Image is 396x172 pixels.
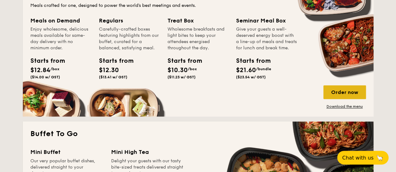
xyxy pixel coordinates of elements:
span: $12.84 [30,66,50,74]
span: ($23.54 w/ GST) [236,75,266,79]
span: ($11.23 w/ GST) [167,75,196,79]
div: Order now [323,85,366,99]
div: Wholesome breakfasts and light bites to keep your attendees energised throughout the day. [167,26,229,51]
div: Starts from [167,56,196,66]
span: ($14.00 w/ GST) [30,75,60,79]
div: Treat Box [167,16,229,25]
h2: Buffet To Go [30,129,366,139]
span: Chat with us [342,155,373,161]
div: Carefully-crafted boxes featuring highlights from our buffet, curated for a balanced, satisfying ... [99,26,160,51]
span: /box [50,67,59,71]
span: /bundle [256,67,271,71]
div: Meals crafted for one, designed to power the world's best meetings and events. [30,2,366,9]
span: 🦙 [376,154,383,161]
div: Regulars [99,16,160,25]
div: Mini High Tea [111,148,184,156]
div: Starts from [99,56,127,66]
div: Seminar Meal Box [236,16,297,25]
div: Starts from [30,56,59,66]
div: Starts from [236,56,264,66]
span: $12.30 [99,66,119,74]
div: Meals on Demand [30,16,91,25]
button: Chat with us🦙 [337,151,388,165]
div: Mini Buffet [30,148,104,156]
span: $21.60 [236,66,256,74]
div: Enjoy wholesome, delicious meals available for same-day delivery with no minimum order. [30,26,91,51]
span: $10.30 [167,66,188,74]
span: ($13.41 w/ GST) [99,75,127,79]
span: /box [188,67,197,71]
a: Download the menu [323,104,366,109]
div: Give your guests a well-deserved energy boost with a line-up of meals and treats for lunch and br... [236,26,297,51]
